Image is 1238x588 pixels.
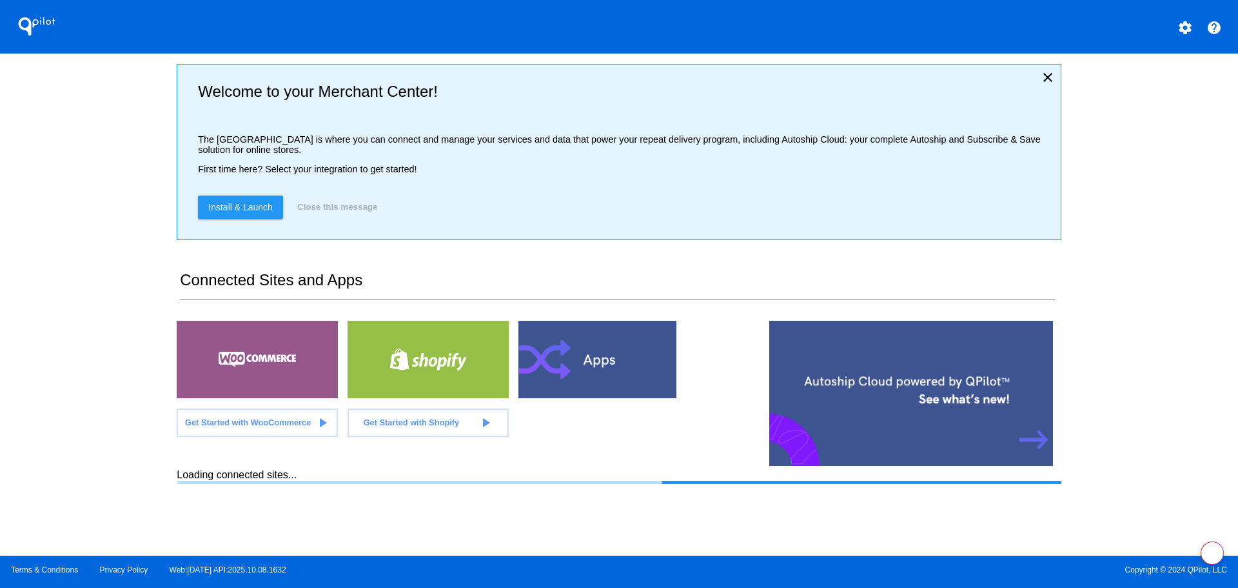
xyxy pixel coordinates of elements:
p: The [GEOGRAPHIC_DATA] is where you can connect and manage your services and data that power your ... [198,134,1050,155]
mat-icon: play_arrow [478,415,493,431]
span: Get Started with Shopify [364,418,460,427]
div: Loading connected sites... [177,469,1061,484]
h2: Welcome to your Merchant Center! [198,83,1050,101]
h1: QPilot [11,14,63,39]
mat-icon: play_arrow [315,415,330,431]
span: Get Started with WooCommerce [185,418,311,427]
a: Privacy Policy [100,565,148,574]
a: Terms & Conditions [11,565,78,574]
button: Close this message [293,196,381,219]
a: Web:[DATE] API:2025.10.08.1632 [170,565,286,574]
p: First time here? Select your integration to get started! [198,164,1050,174]
mat-icon: help [1206,20,1222,35]
mat-icon: close [1040,70,1056,85]
a: Install & Launch [198,196,283,219]
span: Install & Launch [208,202,273,212]
mat-icon: settings [1177,20,1193,35]
h2: Connected Sites and Apps [180,271,1054,300]
a: Get Started with WooCommerce [177,409,338,437]
a: Get Started with Shopify [348,409,509,437]
span: Copyright © 2024 QPilot, LLC [630,565,1227,574]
